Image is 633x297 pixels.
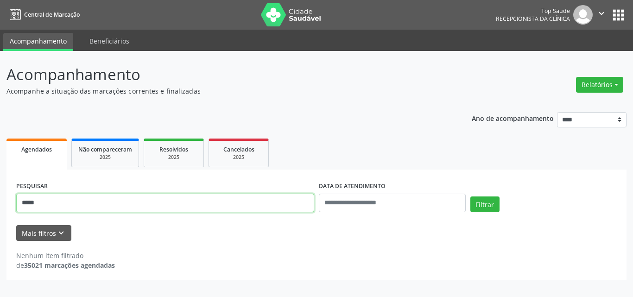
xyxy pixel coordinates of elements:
[78,145,132,153] span: Não compareceram
[6,86,441,96] p: Acompanhe a situação das marcações correntes e finalizadas
[16,260,115,270] div: de
[496,7,570,15] div: Top Saude
[24,11,80,19] span: Central de Marcação
[610,7,627,23] button: apps
[593,5,610,25] button: 
[16,179,48,194] label: PESQUISAR
[496,15,570,23] span: Recepcionista da clínica
[6,63,441,86] p: Acompanhamento
[16,225,71,241] button: Mais filtroskeyboard_arrow_down
[159,145,188,153] span: Resolvidos
[573,5,593,25] img: img
[78,154,132,161] div: 2025
[215,154,262,161] div: 2025
[576,77,623,93] button: Relatórios
[21,145,52,153] span: Agendados
[596,8,607,19] i: 
[223,145,254,153] span: Cancelados
[319,179,386,194] label: DATA DE ATENDIMENTO
[24,261,115,270] strong: 35021 marcações agendadas
[151,154,197,161] div: 2025
[6,7,80,22] a: Central de Marcação
[472,112,554,124] p: Ano de acompanhamento
[16,251,115,260] div: Nenhum item filtrado
[3,33,73,51] a: Acompanhamento
[83,33,136,49] a: Beneficiários
[470,196,500,212] button: Filtrar
[56,228,66,238] i: keyboard_arrow_down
